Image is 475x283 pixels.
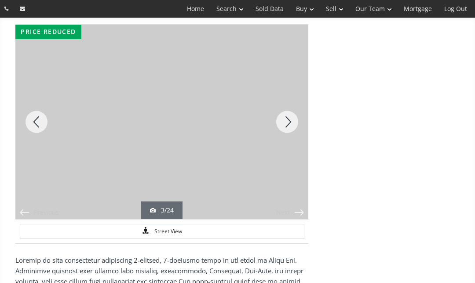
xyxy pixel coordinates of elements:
div: price reduced [15,25,81,39]
span: Street View [154,227,182,236]
div: 60 Royal Oak Plaza NW #128 Calgary, AB T3G0A7 - Photo 3 of 24 [15,25,308,219]
div: Previous [20,206,62,219]
div: 3/24 [150,206,174,215]
div: Next [262,206,304,219]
